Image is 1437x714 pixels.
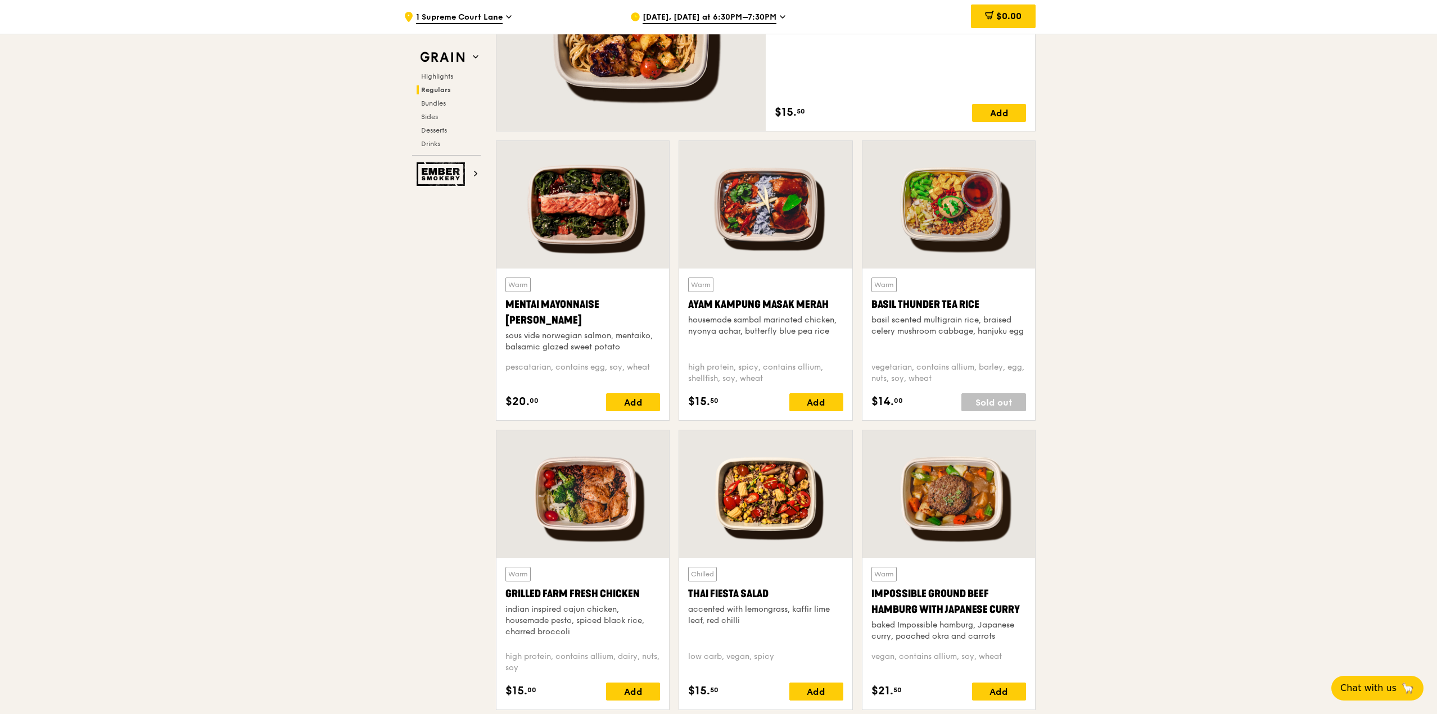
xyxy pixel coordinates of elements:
[505,278,531,292] div: Warm
[1401,681,1415,695] span: 🦙
[1331,676,1424,701] button: Chat with us🦙
[789,683,843,701] div: Add
[606,393,660,411] div: Add
[871,651,1026,674] div: vegan, contains allium, soy, wheat
[789,393,843,411] div: Add
[606,683,660,701] div: Add
[688,278,713,292] div: Warm
[871,315,1026,337] div: basil scented multigrain rice, braised celery mushroom cabbage, hanjuku egg
[505,393,530,410] span: $20.
[688,297,843,312] div: Ayam Kampung Masak Merah
[527,685,536,694] span: 00
[871,393,894,410] span: $14.
[871,278,897,292] div: Warm
[505,651,660,674] div: high protein, contains allium, dairy, nuts, soy
[505,330,660,353] div: sous vide norwegian salmon, mentaiko, balsamic glazed sweet potato
[688,683,710,699] span: $15.
[505,297,660,328] div: Mentai Mayonnaise [PERSON_NAME]
[871,586,1026,617] div: Impossible Ground Beef Hamburg with Japanese Curry
[710,685,718,694] span: 50
[893,685,902,694] span: 50
[417,162,468,186] img: Ember Smokery web logo
[894,396,903,405] span: 00
[688,315,843,337] div: housemade sambal marinated chicken, nyonya achar, butterfly blue pea rice
[775,104,797,121] span: $15.
[417,47,468,67] img: Grain web logo
[505,683,527,699] span: $15.
[688,393,710,410] span: $15.
[421,126,447,134] span: Desserts
[688,604,843,626] div: accented with lemongrass, kaffir lime leaf, red chilli
[996,11,1022,21] span: $0.00
[871,683,893,699] span: $21.
[871,620,1026,642] div: baked Impossible hamburg, Japanese curry, poached okra and carrots
[421,86,451,94] span: Regulars
[688,362,843,384] div: high protein, spicy, contains allium, shellfish, soy, wheat
[643,12,776,24] span: [DATE], [DATE] at 6:30PM–7:30PM
[505,567,531,581] div: Warm
[871,567,897,581] div: Warm
[688,651,843,674] div: low carb, vegan, spicy
[972,683,1026,701] div: Add
[530,396,539,405] span: 00
[972,104,1026,122] div: Add
[505,586,660,602] div: Grilled Farm Fresh Chicken
[797,107,805,116] span: 50
[421,113,438,121] span: Sides
[416,12,503,24] span: 1 Supreme Court Lane
[871,362,1026,384] div: vegetarian, contains allium, barley, egg, nuts, soy, wheat
[961,393,1026,411] div: Sold out
[505,604,660,638] div: indian inspired cajun chicken, housemade pesto, spiced black rice, charred broccoli
[505,362,660,384] div: pescatarian, contains egg, soy, wheat
[421,140,440,148] span: Drinks
[710,396,718,405] span: 50
[1340,681,1397,695] span: Chat with us
[421,99,446,107] span: Bundles
[688,586,843,602] div: Thai Fiesta Salad
[421,72,453,80] span: Highlights
[871,297,1026,312] div: Basil Thunder Tea Rice
[688,567,717,581] div: Chilled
